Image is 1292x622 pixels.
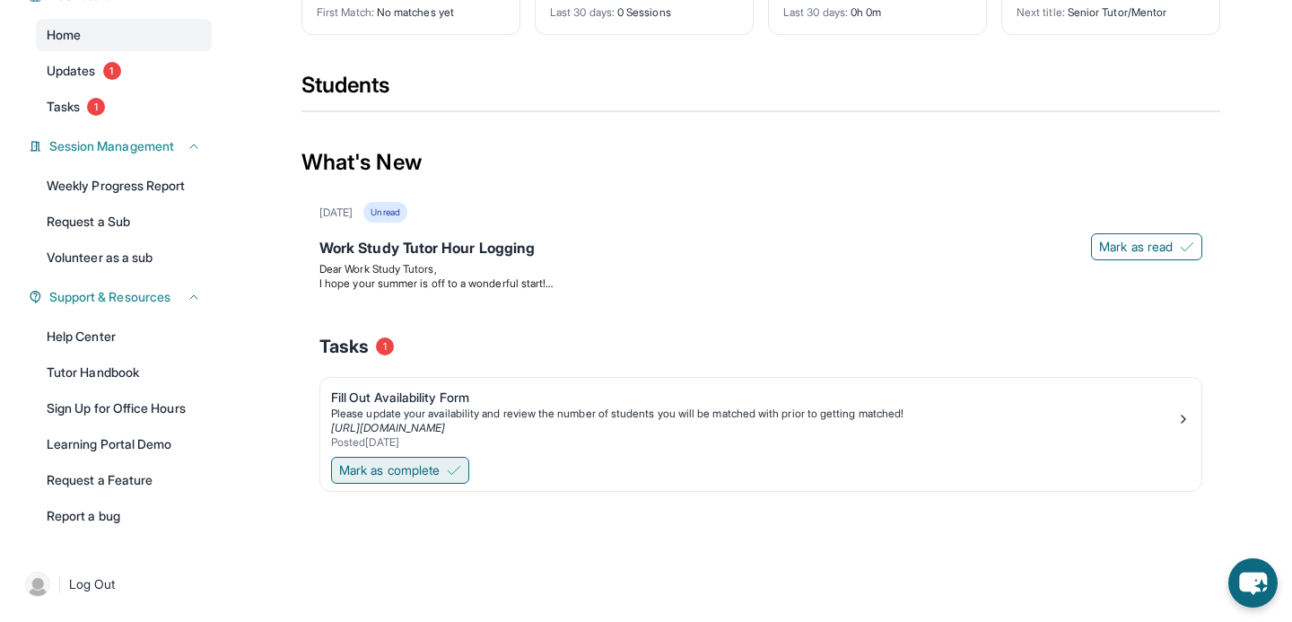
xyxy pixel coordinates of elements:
[18,565,212,604] a: |Log Out
[1017,5,1065,19] span: Next title :
[36,392,212,425] a: Sign Up for Office Hours
[1228,558,1278,608] button: chat-button
[1099,238,1173,256] span: Mark as read
[319,334,369,359] span: Tasks
[87,98,105,116] span: 1
[783,5,848,19] span: Last 30 days :
[331,389,1176,407] div: Fill Out Availability Form
[317,5,374,19] span: First Match :
[36,464,212,496] a: Request a Feature
[25,572,50,597] img: user-img
[319,262,437,276] span: Dear Work Study Tutors,
[36,91,212,123] a: Tasks1
[301,71,1220,110] div: Students
[36,356,212,389] a: Tutor Handbook
[57,574,62,595] span: |
[331,421,445,434] a: [URL][DOMAIN_NAME]
[36,500,212,532] a: Report a bug
[36,320,212,353] a: Help Center
[36,428,212,460] a: Learning Portal Demo
[36,170,212,202] a: Weekly Progress Report
[1091,233,1202,260] button: Mark as read
[331,457,469,484] button: Mark as complete
[1180,240,1194,254] img: Mark as read
[331,435,1176,450] div: Posted [DATE]
[376,337,394,355] span: 1
[47,62,96,80] span: Updates
[47,26,81,44] span: Home
[42,137,201,155] button: Session Management
[363,202,406,223] div: Unread
[36,241,212,274] a: Volunteer as a sub
[339,461,440,479] span: Mark as complete
[301,123,1220,202] div: What's New
[47,98,80,116] span: Tasks
[103,62,121,80] span: 1
[36,206,212,238] a: Request a Sub
[42,288,201,306] button: Support & Resources
[49,137,174,155] span: Session Management
[49,288,170,306] span: Support & Resources
[447,463,461,477] img: Mark as complete
[319,276,553,290] span: I hope your summer is off to a wonderful start!
[319,237,1202,262] div: Work Study Tutor Hour Logging
[319,206,353,220] div: [DATE]
[550,5,615,19] span: Last 30 days :
[36,55,212,87] a: Updates1
[69,575,116,593] span: Log Out
[331,407,1176,421] div: Please update your availability and review the number of students you will be matched with prior ...
[36,19,212,51] a: Home
[320,378,1201,453] a: Fill Out Availability FormPlease update your availability and review the number of students you w...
